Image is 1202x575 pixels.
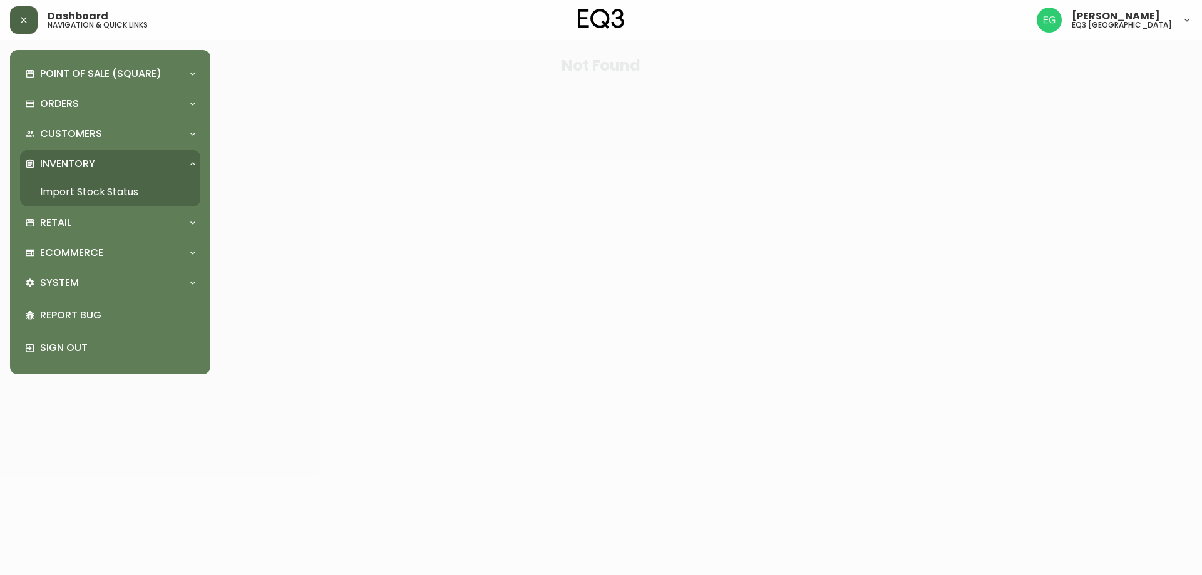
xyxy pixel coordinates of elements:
p: System [40,276,79,290]
p: Inventory [40,157,95,171]
div: System [20,269,200,297]
div: Report Bug [20,299,200,332]
p: Report Bug [40,308,195,322]
p: Ecommerce [40,246,103,260]
div: Inventory [20,150,200,178]
span: [PERSON_NAME] [1072,11,1160,21]
h5: navigation & quick links [48,21,148,29]
h5: eq3 [GEOGRAPHIC_DATA] [1072,21,1172,29]
p: Sign Out [40,341,195,355]
a: Import Stock Status [20,178,200,206]
div: Ecommerce [20,239,200,267]
p: Point of Sale (Square) [40,67,162,81]
div: Sign Out [20,332,200,364]
p: Customers [40,127,102,141]
img: db11c1629862fe82d63d0774b1b54d2b [1037,8,1062,33]
div: Customers [20,120,200,148]
div: Point of Sale (Square) [20,60,200,88]
div: Retail [20,209,200,237]
span: Dashboard [48,11,108,21]
div: Orders [20,90,200,118]
p: Retail [40,216,71,230]
p: Orders [40,97,79,111]
img: logo [578,9,624,29]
